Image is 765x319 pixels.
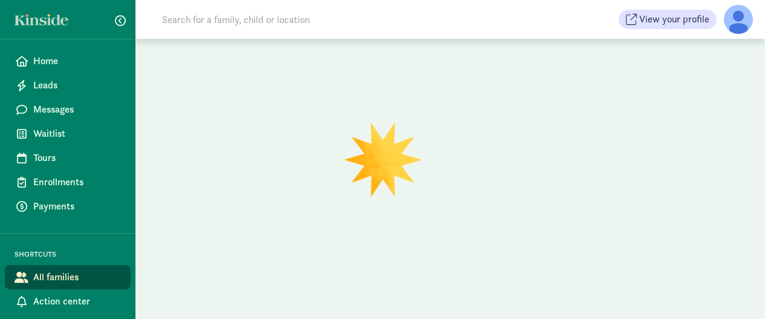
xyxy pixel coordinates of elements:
[5,289,131,314] a: Action center
[33,151,121,165] span: Tours
[33,270,121,284] span: All families
[33,102,121,117] span: Messages
[5,146,131,170] a: Tours
[5,194,131,219] a: Payments
[5,97,131,122] a: Messages
[33,199,121,214] span: Payments
[5,122,131,146] a: Waitlist
[5,49,131,73] a: Home
[33,127,121,141] span: Waitlist
[33,78,121,93] span: Leads
[705,261,765,319] iframe: Chat Widget
[5,170,131,194] a: Enrollments
[33,175,121,189] span: Enrollments
[619,10,717,29] button: View your profile
[5,73,131,97] a: Leads
[639,12,709,27] span: View your profile
[5,265,131,289] a: All families
[33,54,121,68] span: Home
[33,294,121,309] span: Action center
[155,7,494,31] input: Search for a family, child or location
